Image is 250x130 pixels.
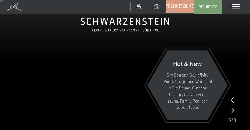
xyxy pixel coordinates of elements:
span: 2 [229,117,232,123]
span: / [232,117,233,123]
a: Richiesta [194,0,222,13]
span: Prenotazione [166,3,194,9]
span: Hot & New [173,60,202,67]
p: Sky Spa con Sky infinity Pool 23m, grande Whirlpool e Sky Sauna, Outdoor Lounge, nuova Event saun... [162,72,212,111]
a: Hot & New Sky Spa con Sky infinity Pool 23m, grande Whirlpool e Sky Sauna, Outdoor Lounge, nuova ... [147,50,228,120]
span: 8 [233,117,236,123]
span: Richiesta [198,4,217,10]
